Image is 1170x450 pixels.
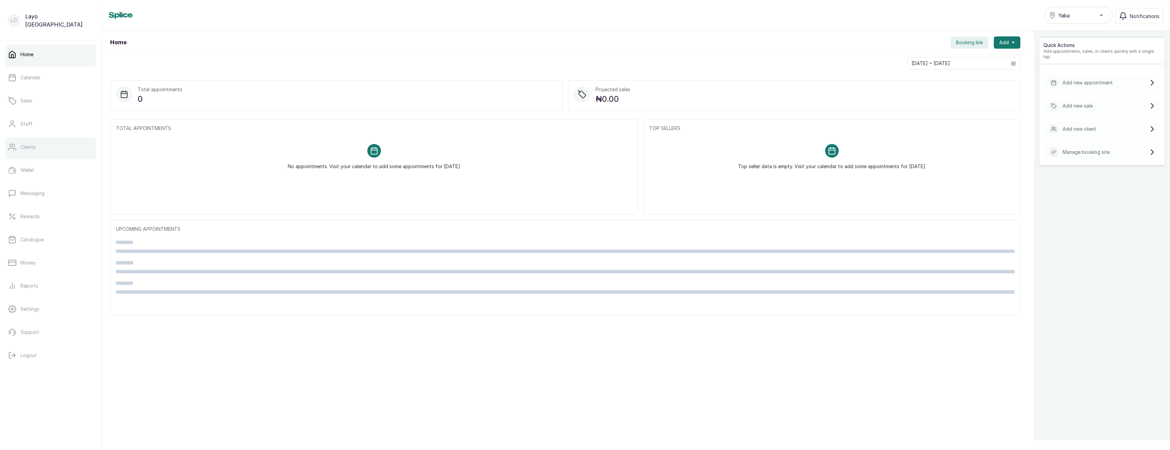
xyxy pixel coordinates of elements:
p: Catalogue [20,236,44,243]
a: Settings [5,300,96,319]
p: UPCOMING APPOINTMENTS [116,226,1015,232]
button: Booking link [951,36,988,49]
a: Wallet [5,161,96,180]
p: Add appointments, sales, or clients quickly with a single tap. [1043,49,1160,60]
button: Add [994,36,1020,49]
button: Yaba [1044,7,1113,24]
p: Staff [20,120,33,127]
p: Add new client [1063,126,1096,132]
p: Total appointments [138,86,182,93]
p: Money [20,259,36,266]
a: Calendar [5,68,96,87]
p: Home [20,51,33,58]
p: LO [11,17,17,24]
span: Notifications [1130,13,1159,20]
p: Reports [20,283,38,289]
p: 0 [138,93,182,105]
span: Add [999,39,1009,46]
a: Money [5,253,96,272]
button: Logout [5,346,96,365]
h1: Home [110,38,127,47]
input: Select date [908,58,1007,69]
p: Quick Actions [1043,42,1160,49]
p: Logout [20,352,37,359]
a: Staff [5,114,96,133]
p: Top seller data is empty. Visit your calendar to add some appointments for [DATE] [738,158,925,170]
a: Catalogue [5,230,96,249]
p: Calendar [20,74,40,81]
p: TOTAL APPOINTMENTS [116,125,632,132]
a: Sales [5,91,96,110]
p: Sales [20,97,32,104]
svg: calendar [1011,61,1016,66]
a: Home [5,45,96,64]
p: Settings [20,306,39,312]
span: Booking link [956,39,983,46]
p: Projected sales [596,86,630,93]
p: TOP SELLERS [649,125,1015,132]
p: Layo [GEOGRAPHIC_DATA] [25,12,94,29]
button: Notifications [1115,8,1163,24]
p: Rewards [20,213,40,220]
p: Wallet [20,167,34,174]
span: Yaba [1058,12,1070,19]
a: Messaging [5,184,96,203]
a: Reports [5,276,96,295]
a: Support [5,323,96,342]
p: Clients [20,144,36,150]
p: Support [20,329,39,336]
a: Clients [5,138,96,157]
p: Messaging [20,190,45,197]
p: No appointments. Visit your calendar to add some appointments for [DATE] [288,158,460,170]
a: Rewards [5,207,96,226]
p: Add new appointment [1063,79,1113,86]
p: Manage booking site [1063,149,1110,156]
p: Add new sale [1063,102,1093,109]
p: ₦0.00 [596,93,630,105]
